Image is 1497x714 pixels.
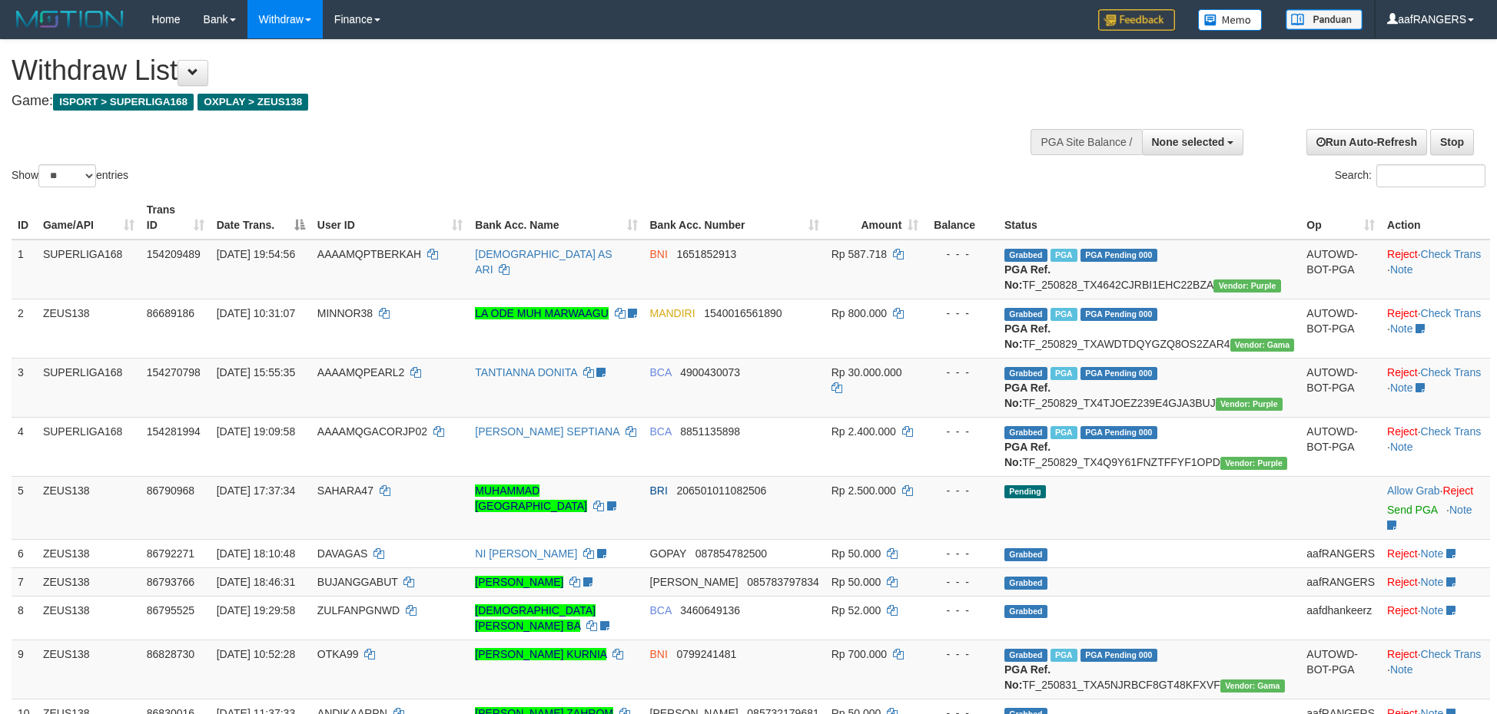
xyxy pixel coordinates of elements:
[680,425,740,438] span: Copy 8851135898 to clipboard
[1387,248,1418,260] a: Reject
[217,648,295,660] span: [DATE] 10:52:28
[217,484,295,497] span: [DATE] 17:37:34
[1421,248,1482,260] a: Check Trans
[1216,398,1283,411] span: Vendor URL: https://trx4.1velocity.biz
[998,196,1300,240] th: Status
[650,366,672,378] span: BCA
[147,484,194,497] span: 86790968
[475,576,563,588] a: [PERSON_NAME]
[1031,129,1141,155] div: PGA Site Balance /
[317,576,398,588] span: BUJANGGABUT
[1300,539,1381,567] td: aafRANGERS
[1051,308,1077,321] span: Marked by aafkaynarin
[1198,9,1263,31] img: Button%20Memo.svg
[1381,596,1490,640] td: ·
[317,425,427,438] span: AAAAMQGACORJP02
[931,574,992,590] div: - - -
[475,425,619,438] a: [PERSON_NAME] SEPTIANA
[1004,382,1051,409] b: PGA Ref. No:
[680,366,740,378] span: Copy 4900430073 to clipboard
[1051,649,1077,662] span: Marked by aafsreyleap
[1004,485,1046,498] span: Pending
[475,307,608,319] a: LA ODE MUH MARWAAGU
[931,306,992,321] div: - - -
[147,425,201,438] span: 154281994
[831,604,881,616] span: Rp 52.000
[37,240,141,299] td: SUPERLIGA168
[317,547,368,560] span: DAVAGAS
[931,365,992,380] div: - - -
[831,576,881,588] span: Rp 50.000
[1300,567,1381,596] td: aafRANGERS
[1004,663,1051,691] b: PGA Ref. No:
[1381,567,1490,596] td: ·
[147,547,194,560] span: 86792271
[1300,196,1381,240] th: Op: activate to sort column ascending
[12,240,37,299] td: 1
[998,299,1300,358] td: TF_250829_TXAWDTDQYGZQ8OS2ZAR4
[831,366,902,378] span: Rp 30.000.000
[650,484,668,497] span: BRI
[1390,441,1413,453] a: Note
[1390,382,1413,394] a: Note
[931,546,992,561] div: - - -
[12,164,128,187] label: Show entries
[37,476,141,539] td: ZEUS138
[12,55,983,86] h1: Withdraw List
[12,596,37,640] td: 8
[1421,547,1444,560] a: Note
[317,248,421,260] span: AAAAMQPTBERKAH
[1381,417,1490,476] td: · ·
[1004,548,1047,561] span: Grabbed
[1387,504,1437,516] a: Send PGA
[1080,249,1157,262] span: PGA Pending
[317,366,405,378] span: AAAAMQPEARL2
[1390,663,1413,676] a: Note
[1300,240,1381,299] td: AUTOWD-BOT-PGA
[650,547,686,560] span: GOPAY
[1421,425,1482,438] a: Check Trans
[695,547,767,560] span: Copy 087854782500 to clipboard
[1387,307,1418,319] a: Reject
[217,307,295,319] span: [DATE] 10:31:07
[1080,426,1157,439] span: PGA Pending
[317,604,400,616] span: ZULFANPGNWD
[1381,299,1490,358] td: · ·
[1421,604,1444,616] a: Note
[1080,308,1157,321] span: PGA Pending
[12,476,37,539] td: 5
[53,94,194,111] span: ISPORT > SUPERLIGA168
[217,604,295,616] span: [DATE] 19:29:58
[197,94,308,111] span: OXPLAY > ZEUS138
[12,299,37,358] td: 2
[1300,417,1381,476] td: AUTOWD-BOT-PGA
[650,576,739,588] span: [PERSON_NAME]
[37,596,141,640] td: ZEUS138
[1004,605,1047,618] span: Grabbed
[1381,358,1490,417] td: · ·
[1004,441,1051,468] b: PGA Ref. No:
[12,358,37,417] td: 3
[147,648,194,660] span: 86828730
[1390,322,1413,335] a: Note
[1080,649,1157,662] span: PGA Pending
[650,604,672,616] span: BCA
[1230,339,1295,352] span: Vendor URL: https://trx31.1velocity.biz
[1142,129,1244,155] button: None selected
[141,196,211,240] th: Trans ID: activate to sort column ascending
[475,604,596,632] a: [DEMOGRAPHIC_DATA][PERSON_NAME] BA
[1376,164,1485,187] input: Search:
[831,425,896,438] span: Rp 2.400.000
[37,539,141,567] td: ZEUS138
[1004,308,1047,321] span: Grabbed
[1381,539,1490,567] td: ·
[1300,640,1381,699] td: AUTOWD-BOT-PGA
[147,604,194,616] span: 86795525
[1051,249,1077,262] span: Marked by aafchhiseyha
[12,640,37,699] td: 9
[217,248,295,260] span: [DATE] 19:54:56
[317,484,373,497] span: SAHARA47
[1387,484,1442,497] span: ·
[1381,476,1490,539] td: ·
[12,94,983,109] h4: Game:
